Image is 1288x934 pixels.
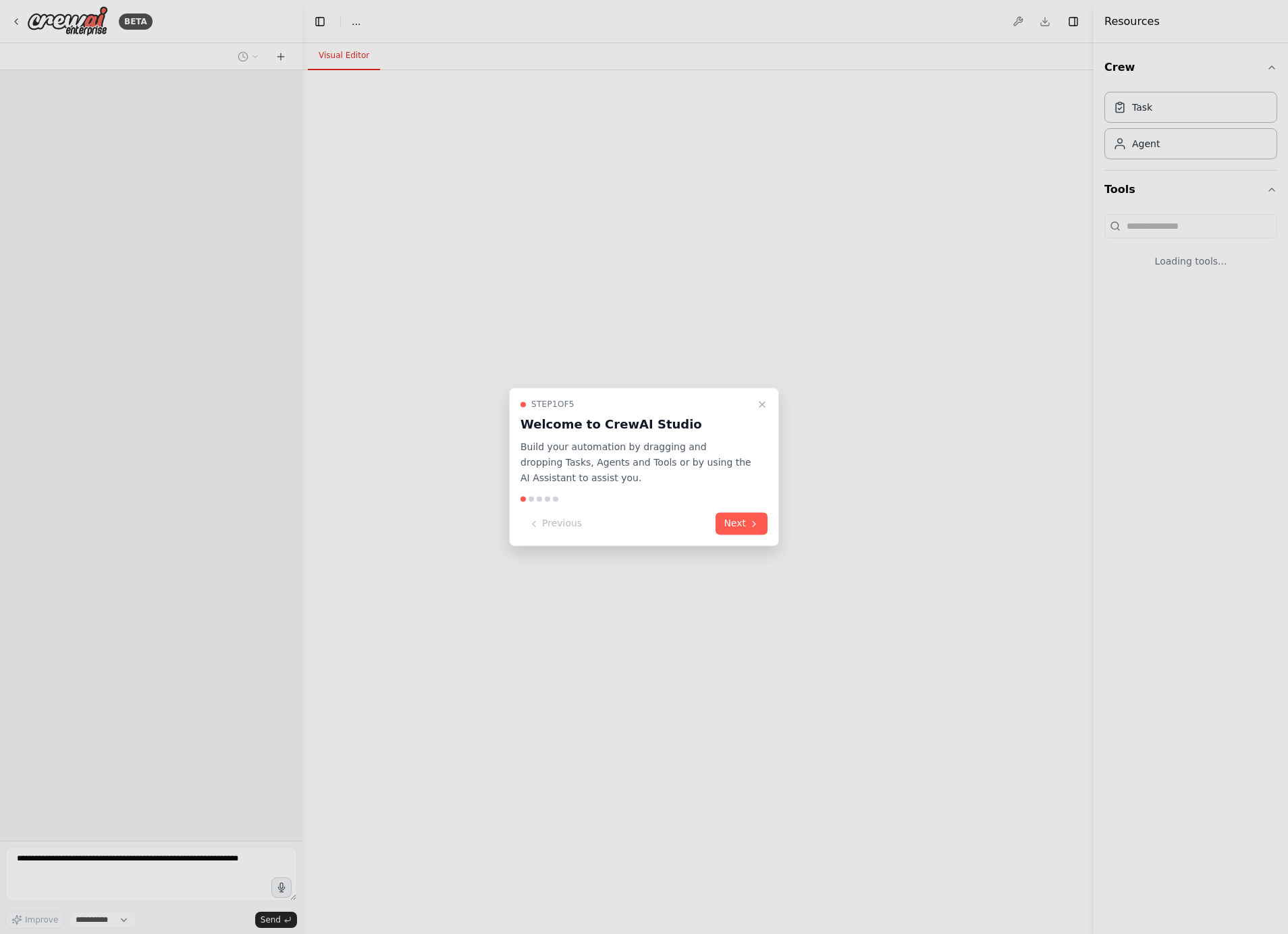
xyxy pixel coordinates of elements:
[520,415,751,434] h3: Welcome to CrewAI Studio
[311,12,329,31] button: Hide left sidebar
[716,513,768,535] button: Next
[754,396,770,412] button: Close walkthrough
[520,439,751,485] p: Build your automation by dragging and dropping Tasks, Agents and Tools or by using the AI Assista...
[520,513,590,535] button: Previous
[531,399,574,410] span: Step 1 of 5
